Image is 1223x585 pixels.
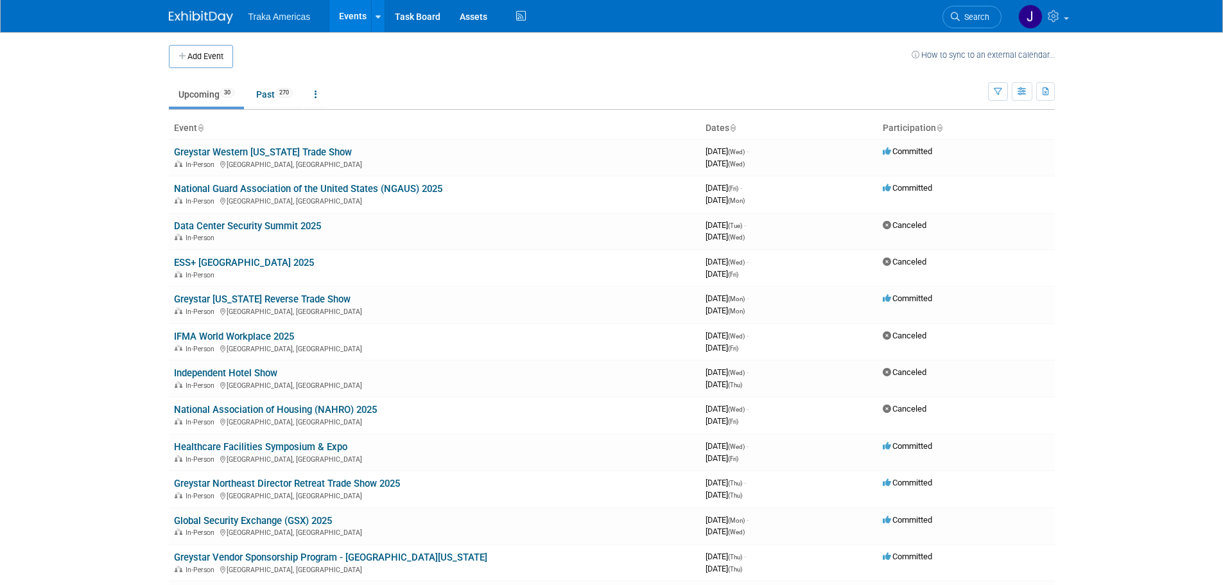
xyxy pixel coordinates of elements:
[728,295,745,302] span: (Mon)
[706,343,738,353] span: [DATE]
[186,161,218,169] span: In-Person
[175,418,182,424] img: In-Person Event
[728,566,742,573] span: (Thu)
[174,552,487,563] a: Greystar Vendor Sponsorship Program - [GEOGRAPHIC_DATA][US_STATE]
[883,146,932,156] span: Committed
[700,118,878,139] th: Dates
[275,88,293,98] span: 270
[186,345,218,353] span: In-Person
[174,159,695,169] div: [GEOGRAPHIC_DATA], [GEOGRAPHIC_DATA]
[744,478,746,487] span: -
[174,478,400,489] a: Greystar Northeast Director Retreat Trade Show 2025
[186,308,218,316] span: In-Person
[175,455,182,462] img: In-Person Event
[186,418,218,426] span: In-Person
[936,123,942,133] a: Sort by Participation Type
[960,12,989,22] span: Search
[883,367,926,377] span: Canceled
[912,50,1055,60] a: How to sync to an external calendar...
[728,259,745,266] span: (Wed)
[197,123,204,133] a: Sort by Event Name
[706,552,746,561] span: [DATE]
[728,148,745,155] span: (Wed)
[728,369,745,376] span: (Wed)
[186,492,218,500] span: In-Person
[1018,4,1043,29] img: Jamie Saenz
[728,406,745,413] span: (Wed)
[883,404,926,414] span: Canceled
[706,232,745,241] span: [DATE]
[174,343,695,353] div: [GEOGRAPHIC_DATA], [GEOGRAPHIC_DATA]
[706,416,738,426] span: [DATE]
[706,183,742,193] span: [DATE]
[728,554,742,561] span: (Thu)
[175,528,182,535] img: In-Person Event
[247,82,302,107] a: Past270
[728,455,738,462] span: (Fri)
[747,441,749,451] span: -
[728,345,738,352] span: (Fri)
[747,257,749,266] span: -
[174,441,347,453] a: Healthcare Facilities Symposium & Expo
[706,478,746,487] span: [DATE]
[174,306,695,316] div: [GEOGRAPHIC_DATA], [GEOGRAPHIC_DATA]
[175,197,182,204] img: In-Person Event
[728,492,742,499] span: (Thu)
[175,345,182,351] img: In-Person Event
[728,308,745,315] span: (Mon)
[883,552,932,561] span: Committed
[706,257,749,266] span: [DATE]
[186,455,218,464] span: In-Person
[175,566,182,572] img: In-Person Event
[883,220,926,230] span: Canceled
[878,118,1055,139] th: Participation
[706,367,749,377] span: [DATE]
[169,45,233,68] button: Add Event
[186,566,218,574] span: In-Person
[729,123,736,133] a: Sort by Start Date
[174,293,351,305] a: Greystar [US_STATE] Reverse Trade Show
[174,257,314,268] a: ESS+ [GEOGRAPHIC_DATA] 2025
[220,88,234,98] span: 30
[706,490,742,500] span: [DATE]
[175,271,182,277] img: In-Person Event
[883,183,932,193] span: Committed
[174,146,352,158] a: Greystar Western [US_STATE] Trade Show
[728,161,745,168] span: (Wed)
[728,234,745,241] span: (Wed)
[728,381,742,389] span: (Thu)
[883,331,926,340] span: Canceled
[883,441,932,451] span: Committed
[728,480,742,487] span: (Thu)
[174,515,332,527] a: Global Security Exchange (GSX) 2025
[942,6,1002,28] a: Search
[175,308,182,314] img: In-Person Event
[186,197,218,205] span: In-Person
[175,234,182,240] img: In-Person Event
[174,380,695,390] div: [GEOGRAPHIC_DATA], [GEOGRAPHIC_DATA]
[740,183,742,193] span: -
[728,333,745,340] span: (Wed)
[169,82,244,107] a: Upcoming30
[744,552,746,561] span: -
[706,195,745,205] span: [DATE]
[728,517,745,524] span: (Mon)
[174,404,377,415] a: National Association of Housing (NAHRO) 2025
[706,515,749,525] span: [DATE]
[174,331,294,342] a: IFMA World Workplace 2025
[883,478,932,487] span: Committed
[186,271,218,279] span: In-Person
[747,293,749,303] span: -
[174,527,695,537] div: [GEOGRAPHIC_DATA], [GEOGRAPHIC_DATA]
[174,367,277,379] a: Independent Hotel Show
[706,527,745,536] span: [DATE]
[706,306,745,315] span: [DATE]
[175,161,182,167] img: In-Person Event
[744,220,746,230] span: -
[169,11,233,24] img: ExhibitDay
[706,380,742,389] span: [DATE]
[883,515,932,525] span: Committed
[174,416,695,426] div: [GEOGRAPHIC_DATA], [GEOGRAPHIC_DATA]
[747,331,749,340] span: -
[186,381,218,390] span: In-Person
